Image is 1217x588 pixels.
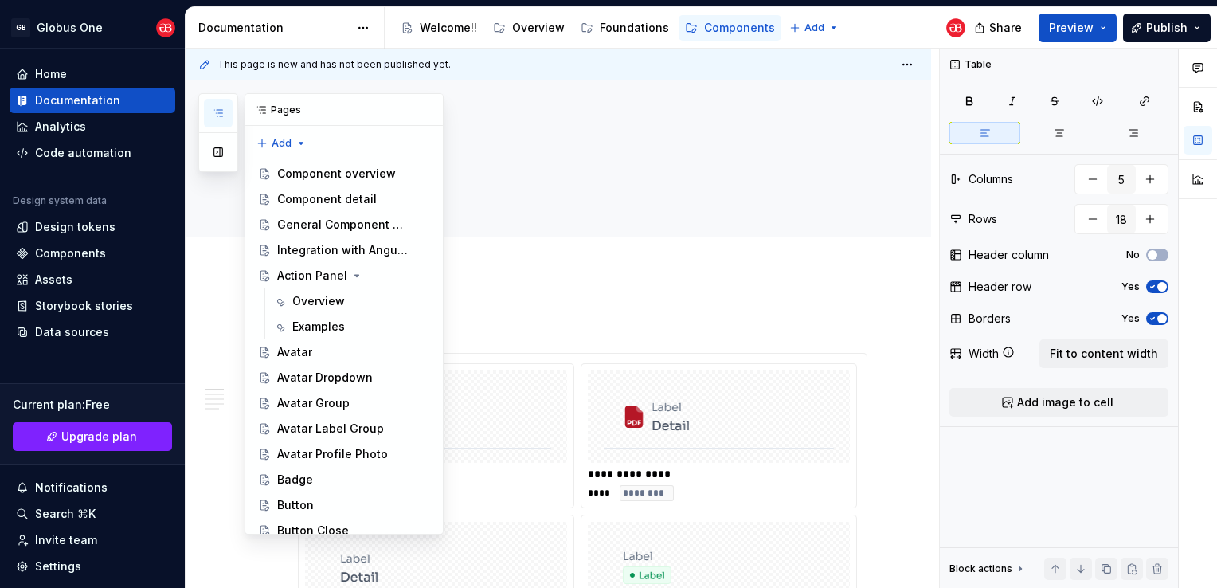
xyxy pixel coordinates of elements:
[277,166,396,182] div: Component overview
[11,18,30,37] div: GB
[245,94,443,126] div: Pages
[35,92,120,108] div: Documentation
[35,66,67,82] div: Home
[10,267,175,292] a: Assets
[949,558,1027,580] div: Block actions
[10,88,175,113] a: Documentation
[600,20,669,36] div: Foundations
[252,467,436,492] a: Badge
[10,501,175,527] button: Search ⌘K
[288,315,867,340] h2: Variants
[277,497,314,513] div: Button
[277,395,350,411] div: Avatar Group
[292,319,345,335] div: Examples
[1039,339,1168,368] button: Fit to content width
[394,15,483,41] a: Welcome!!
[1039,14,1117,42] button: Preview
[284,131,864,170] textarea: Detail Cell
[804,22,824,34] span: Add
[35,298,133,314] div: Storybook stories
[35,506,96,522] div: Search ⌘K
[949,563,1012,575] div: Block actions
[1126,249,1140,261] label: No
[35,324,109,340] div: Data sources
[252,237,436,263] a: Integration with Angular Project
[394,12,781,44] div: Page tree
[277,446,388,462] div: Avatar Profile Photo
[679,15,781,41] a: Components
[277,268,347,284] div: Action Panel
[10,475,175,500] button: Notifications
[61,429,137,445] span: Upgrade plan
[252,518,436,543] a: Button Close
[267,314,436,339] a: Examples
[10,140,175,166] a: Code automation
[10,527,175,553] a: Invite team
[10,61,175,87] a: Home
[252,263,436,288] a: Action Panel
[1121,280,1140,293] label: Yes
[13,397,172,413] div: Current plan : Free
[277,523,349,539] div: Button Close
[704,20,775,36] div: Components
[252,186,436,212] a: Component detail
[35,145,131,161] div: Code automation
[277,421,384,437] div: Avatar Label Group
[252,132,311,155] button: Add
[156,18,175,37] img: Globus Bank UX Team
[1123,14,1211,42] button: Publish
[35,245,106,261] div: Components
[10,319,175,345] a: Data sources
[35,119,86,135] div: Analytics
[946,18,965,37] img: Globus Bank UX Team
[969,211,997,227] div: Rows
[292,293,345,309] div: Overview
[1121,312,1140,325] label: Yes
[217,58,451,71] span: This page is new and has not been published yet.
[35,219,115,235] div: Design tokens
[1146,20,1188,36] span: Publish
[949,388,1168,417] button: Add image to cell
[277,242,409,258] div: Integration with Angular Project
[420,20,477,36] div: Welcome!!
[10,241,175,266] a: Components
[252,492,436,518] a: Button
[198,20,349,36] div: Documentation
[969,346,999,362] div: Width
[10,214,175,240] a: Design tokens
[267,288,436,314] a: Overview
[969,171,1013,187] div: Columns
[512,20,565,36] div: Overview
[785,17,844,39] button: Add
[252,441,436,467] a: Avatar Profile Photo
[969,279,1031,295] div: Header row
[252,339,436,365] a: Avatar
[10,293,175,319] a: Storybook stories
[13,194,107,207] div: Design system data
[989,20,1022,36] span: Share
[969,311,1011,327] div: Borders
[252,390,436,416] a: Avatar Group
[574,15,675,41] a: Foundations
[35,272,72,288] div: Assets
[252,212,436,237] a: General Component Guidelines
[277,370,373,386] div: Avatar Dropdown
[252,365,436,390] a: Avatar Dropdown
[3,10,182,45] button: GBGlobus OneGlobus Bank UX Team
[35,532,97,548] div: Invite team
[487,15,571,41] a: Overview
[277,472,313,488] div: Badge
[272,137,292,150] span: Add
[966,14,1032,42] button: Share
[35,559,81,574] div: Settings
[13,422,172,451] a: Upgrade plan
[277,344,312,360] div: Avatar
[969,247,1049,263] div: Header column
[10,114,175,139] a: Analytics
[277,217,409,233] div: General Component Guidelines
[1049,20,1094,36] span: Preview
[252,416,436,441] a: Avatar Label Group
[10,554,175,579] a: Settings
[1050,346,1158,362] span: Fit to content width
[1017,394,1113,410] span: Add image to cell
